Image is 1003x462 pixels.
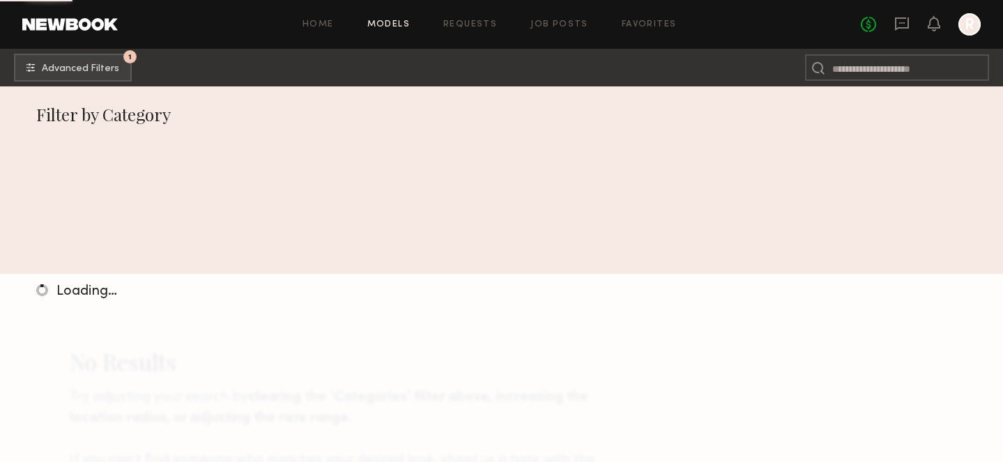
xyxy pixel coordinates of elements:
[367,20,410,29] a: Models
[14,54,132,82] button: 1Advanced Filters
[303,20,334,29] a: Home
[42,64,119,74] span: Advanced Filters
[443,20,497,29] a: Requests
[958,13,981,36] a: R
[530,20,588,29] a: Job Posts
[56,285,117,298] span: Loading…
[128,54,132,60] span: 1
[36,103,981,125] div: Filter by Category
[622,20,677,29] a: Favorites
